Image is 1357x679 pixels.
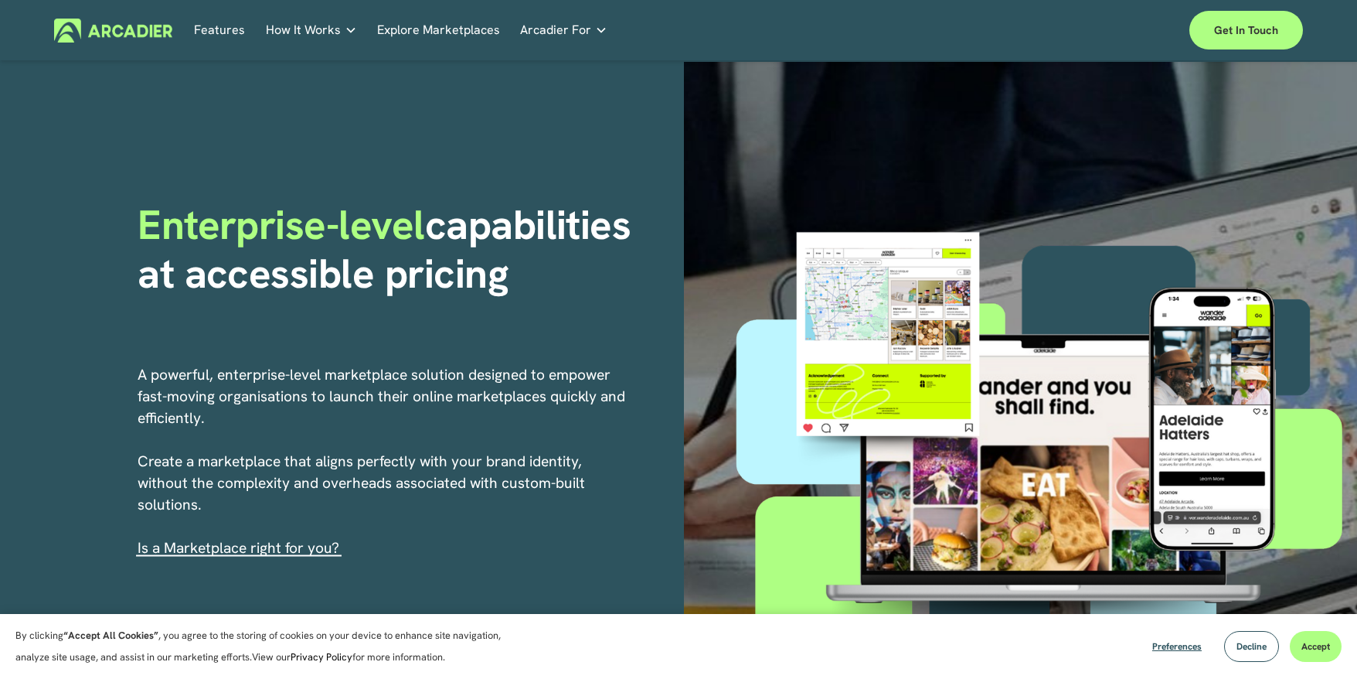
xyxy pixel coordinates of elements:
span: Decline [1236,640,1267,653]
span: Enterprise-level [138,198,425,251]
iframe: Chat Widget [1280,605,1357,679]
a: s a Marketplace right for you? [141,538,339,558]
a: Get in touch [1189,11,1303,49]
a: Features [194,18,245,42]
a: folder dropdown [520,18,607,42]
a: Privacy Policy [291,650,352,664]
button: Preferences [1141,631,1213,662]
img: Arcadier [54,19,172,43]
strong: “Accept All Cookies” [63,629,158,642]
strong: capabilities at accessible pricing [138,198,641,299]
span: Preferences [1152,640,1202,653]
a: Explore Marketplaces [377,18,500,42]
span: Arcadier For [520,19,591,41]
span: I [138,538,339,558]
a: folder dropdown [266,18,357,42]
p: A powerful, enterprise-level marketplace solution designed to empower fast-moving organisations t... [138,364,627,559]
span: How It Works [266,19,341,41]
p: By clicking , you agree to the storing of cookies on your device to enhance site navigation, anal... [15,625,518,668]
button: Decline [1224,631,1279,662]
